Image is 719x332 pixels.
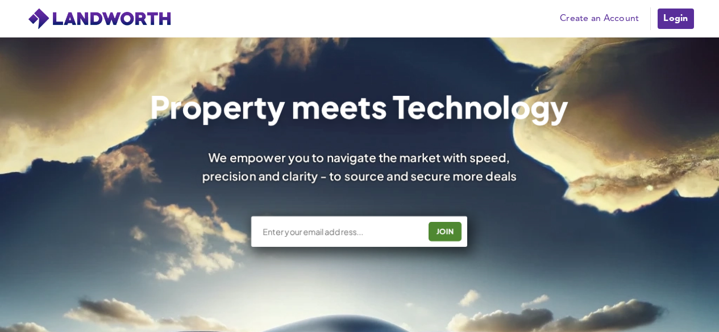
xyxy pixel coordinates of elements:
a: Create an Account [554,10,645,27]
h1: Property meets Technology [150,91,569,121]
div: JOIN [433,222,459,241]
button: JOIN [429,222,462,241]
input: Enter your email address... [262,226,421,237]
div: We empower you to navigate the market with speed, precision and clarity - to source and secure mo... [187,149,533,184]
a: Login [656,7,695,30]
